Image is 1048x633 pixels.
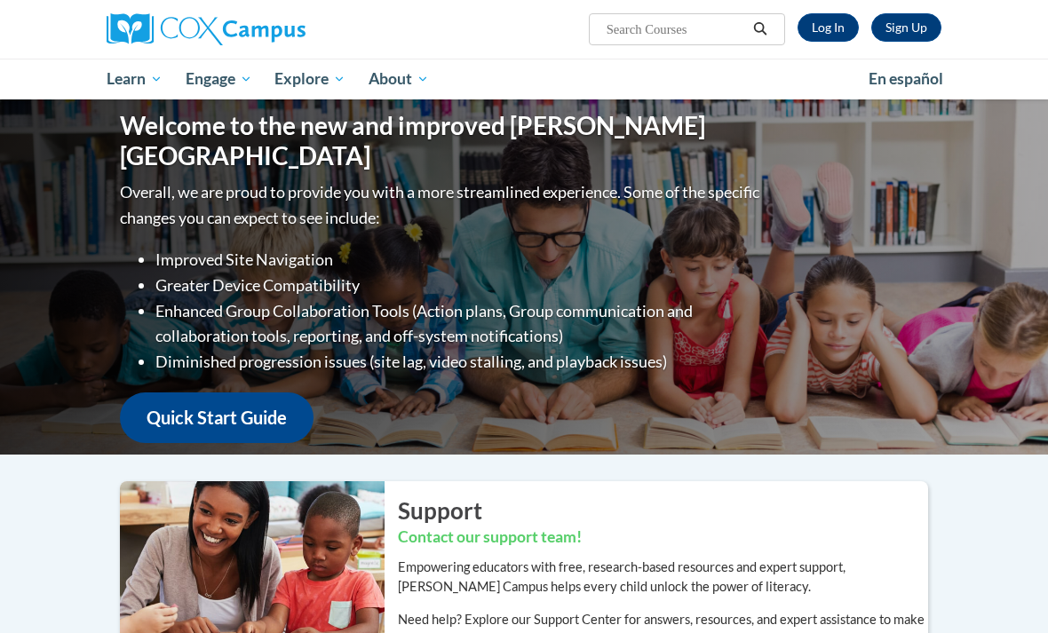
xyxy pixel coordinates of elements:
a: Register [871,13,941,42]
a: About [357,59,441,99]
span: En español [869,69,943,88]
a: Log In [798,13,859,42]
a: Cox Campus [107,13,367,45]
h1: Welcome to the new and improved [PERSON_NAME][GEOGRAPHIC_DATA] [120,111,764,170]
li: Enhanced Group Collaboration Tools (Action plans, Group communication and collaboration tools, re... [155,298,764,350]
span: Engage [186,68,252,90]
span: About [369,68,429,90]
a: Learn [95,59,174,99]
li: Greater Device Compatibility [155,273,764,298]
p: Overall, we are proud to provide you with a more streamlined experience. Some of the specific cha... [120,179,764,231]
a: Engage [174,59,264,99]
a: En español [857,60,955,98]
li: Improved Site Navigation [155,247,764,273]
img: Cox Campus [107,13,306,45]
a: Explore [263,59,357,99]
h3: Contact our support team! [398,526,928,549]
p: Empowering educators with free, research-based resources and expert support, [PERSON_NAME] Campus... [398,558,928,597]
span: Learn [107,68,163,90]
button: Search [747,19,774,40]
li: Diminished progression issues (site lag, video stalling, and playback issues) [155,349,764,375]
span: Explore [274,68,345,90]
a: Quick Start Guide [120,392,314,443]
input: Search Courses [605,19,747,40]
div: Main menu [93,59,955,99]
h2: Support [398,495,928,526]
